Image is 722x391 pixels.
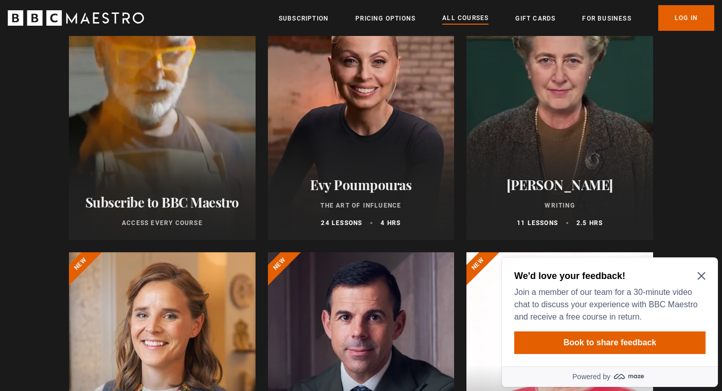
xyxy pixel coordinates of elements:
[279,13,329,24] a: Subscription
[517,218,558,228] p: 11 lessons
[280,177,442,193] h2: Evy Poumpouras
[4,113,220,134] a: Powered by maze
[16,16,204,29] h2: We'd love your feedback!
[280,201,442,210] p: The Art of Influence
[576,218,603,228] p: 2.5 hrs
[321,218,362,228] p: 24 lessons
[8,10,144,26] svg: BBC Maestro
[381,218,401,228] p: 4 hrs
[16,78,208,101] button: Book to share feedback
[442,13,489,24] a: All Courses
[355,13,416,24] a: Pricing Options
[658,5,714,31] a: Log In
[16,33,204,70] p: Join a member of our team for a 30-minute video chat to discuss your experience with BBC Maestro ...
[479,201,641,210] p: Writing
[582,13,631,24] a: For business
[279,5,714,31] nav: Primary
[515,13,555,24] a: Gift Cards
[4,4,220,134] div: Optional study invitation
[200,18,208,27] button: Close Maze Prompt
[479,177,641,193] h2: [PERSON_NAME]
